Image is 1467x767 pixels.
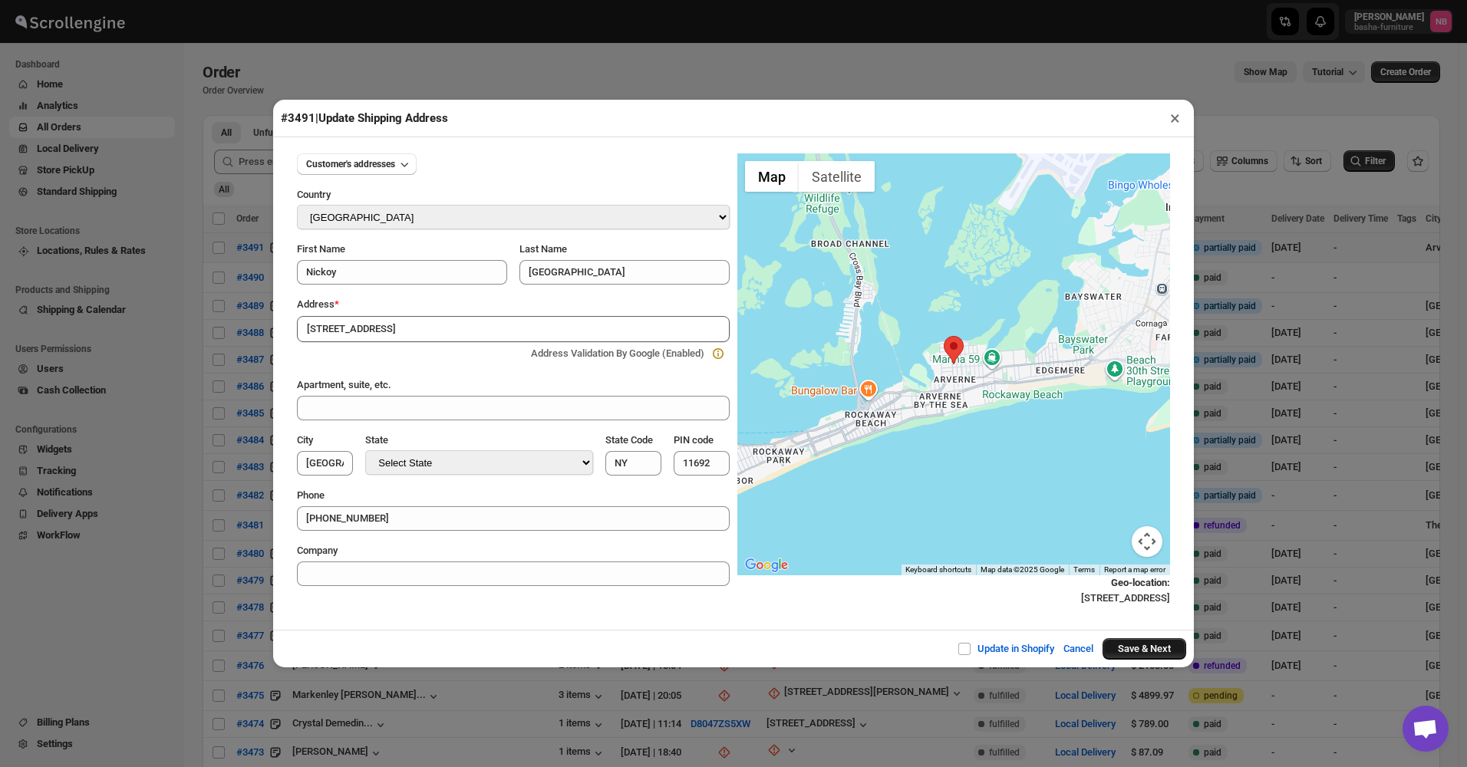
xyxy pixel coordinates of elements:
[297,243,345,255] span: First Name
[1104,565,1165,574] a: Report a map error
[365,433,592,450] div: State
[297,489,325,501] span: Phone
[281,111,448,125] span: #3491 | Update Shipping Address
[297,153,417,175] button: Customer's addresses
[977,643,1054,654] span: Update in Shopify
[981,565,1064,574] span: Map data ©2025 Google
[297,545,338,556] span: Company
[531,347,704,359] span: Address Validation By Google (Enabled)
[306,158,395,170] span: Customer's addresses
[905,565,971,575] button: Keyboard shortcuts
[1103,638,1186,660] button: Save & Next
[1132,526,1162,557] button: Map camera controls
[605,434,653,446] span: State Code
[1054,634,1103,664] button: Cancel
[297,187,730,205] div: Country
[1403,706,1449,752] a: Open chat
[297,316,730,342] input: Enter a address
[948,634,1063,664] button: Update in Shopify
[1073,565,1095,574] a: Terms (opens in new tab)
[519,243,567,255] span: Last Name
[297,379,391,390] span: Apartment, suite, etc.
[741,555,792,575] a: Open this area in Google Maps (opens a new window)
[674,434,714,446] span: PIN code
[1164,107,1186,129] button: ×
[297,434,313,446] span: City
[799,161,875,192] button: Show satellite imagery
[297,297,730,312] div: Address
[741,555,792,575] img: Google
[1111,577,1170,588] b: Geo-location :
[745,161,799,192] button: Show street map
[737,575,1170,606] div: [STREET_ADDRESS]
